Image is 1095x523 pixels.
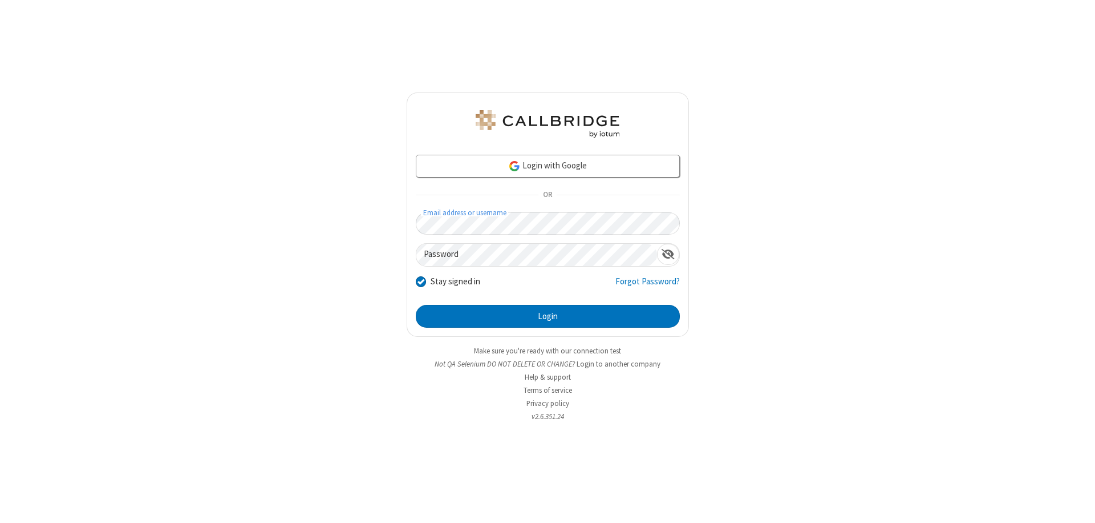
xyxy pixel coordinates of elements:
a: Forgot Password? [615,275,680,297]
span: OR [538,187,557,203]
a: Login with Google [416,155,680,178]
label: Stay signed in [431,275,480,288]
div: Show password [657,244,679,265]
img: google-icon.png [508,160,521,172]
input: Email address or username [416,212,680,235]
a: Help & support [525,372,571,382]
img: QA Selenium DO NOT DELETE OR CHANGE [473,110,622,138]
li: Not QA Selenium DO NOT DELETE OR CHANGE? [407,359,689,369]
a: Make sure you're ready with our connection test [474,346,621,356]
a: Terms of service [524,385,572,395]
input: Password [416,244,657,266]
a: Privacy policy [526,399,569,408]
button: Login [416,305,680,328]
li: v2.6.351.24 [407,411,689,422]
button: Login to another company [577,359,660,369]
